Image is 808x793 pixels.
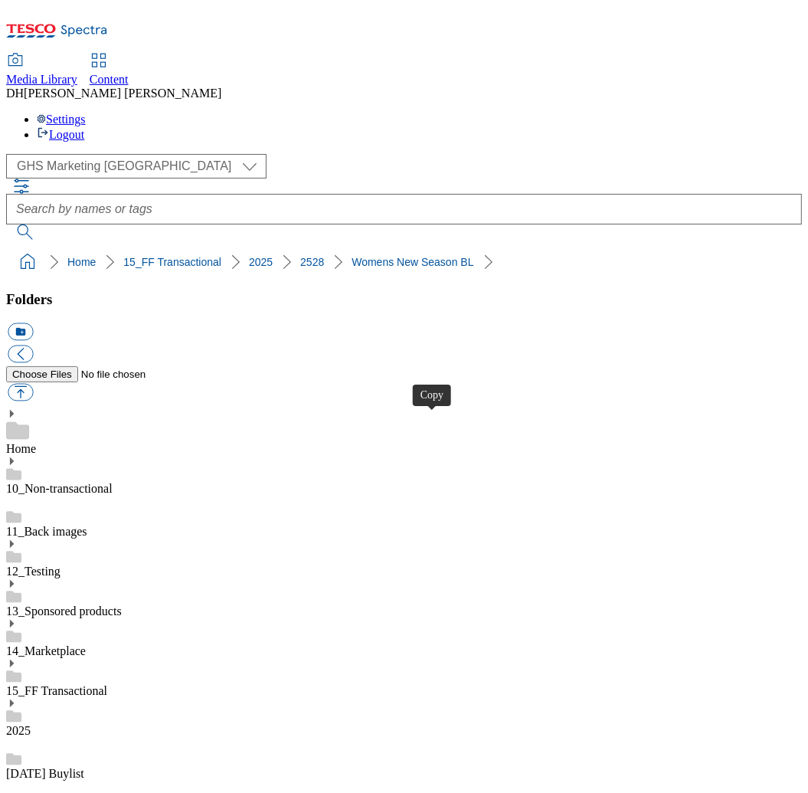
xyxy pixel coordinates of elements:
[249,256,273,268] a: 2025
[6,54,77,87] a: Media Library
[6,87,24,100] span: DH
[37,128,84,141] a: Logout
[37,113,86,126] a: Settings
[90,73,129,86] span: Content
[123,256,221,268] a: 15_FF Transactional
[6,605,122,618] a: 13_Sponsored products
[6,73,77,86] span: Media Library
[352,256,473,268] a: Womens New Season BL
[6,247,802,277] nav: breadcrumb
[6,724,31,737] a: 2025
[6,684,107,697] a: 15_FF Transactional
[6,525,87,538] a: 11_Back images
[6,194,802,224] input: Search by names or tags
[24,87,221,100] span: [PERSON_NAME] [PERSON_NAME]
[67,256,96,268] a: Home
[6,482,113,495] a: 10_Non-transactional
[6,291,802,308] h3: Folders
[6,442,36,455] a: Home
[15,250,40,274] a: home
[90,54,129,87] a: Content
[6,565,61,578] a: 12_Testing
[300,256,324,268] a: 2528
[6,767,84,780] a: [DATE] Buylist
[6,644,86,657] a: 14_Marketplace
